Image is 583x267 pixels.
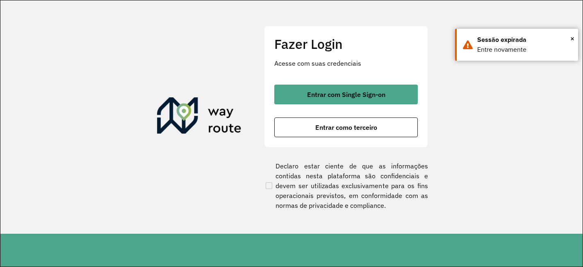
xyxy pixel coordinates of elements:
[274,85,418,104] button: button
[570,32,574,45] span: ×
[477,35,572,45] div: Sessão expirada
[274,58,418,68] p: Acesse com suas credenciais
[570,32,574,45] button: Close
[307,91,385,98] span: Entrar com Single Sign-on
[274,36,418,52] h2: Fazer Login
[274,117,418,137] button: button
[264,161,428,210] label: Declaro estar ciente de que as informações contidas nesta plataforma são confidenciais e devem se...
[157,97,241,137] img: Roteirizador AmbevTech
[315,124,377,131] span: Entrar como terceiro
[477,45,572,55] div: Entre novamente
